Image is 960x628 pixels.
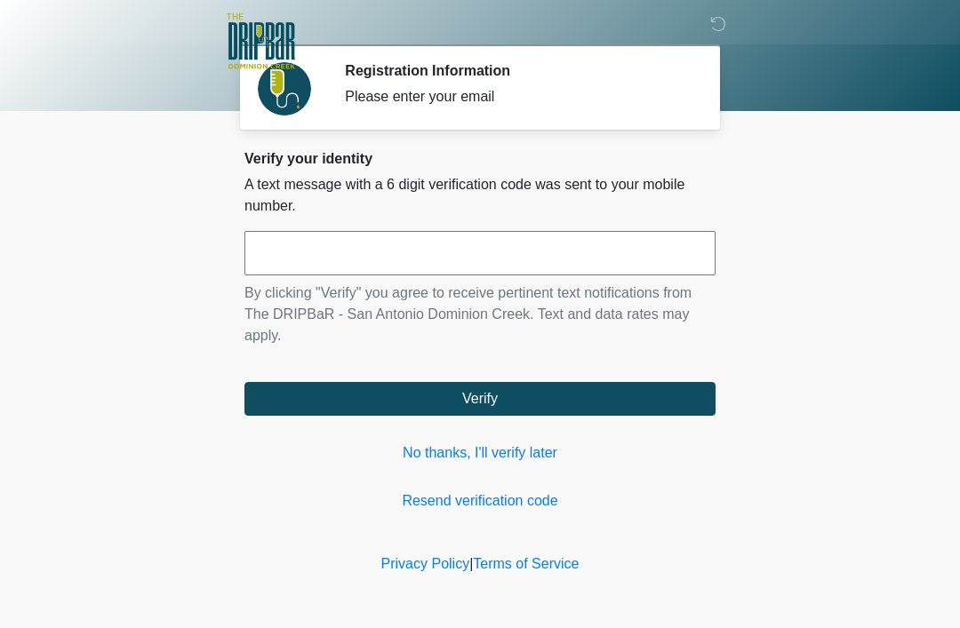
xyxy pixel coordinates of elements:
div: Please enter your email [345,86,689,107]
img: The DRIPBaR - San Antonio Dominion Creek Logo [227,13,295,72]
button: Verify [244,382,716,416]
a: Resend verification code [244,490,716,512]
a: No thanks, I'll verify later [244,442,716,464]
h2: Verify your identity [244,150,716,167]
a: Terms of Service [473,556,579,571]
a: | [469,556,473,571]
a: Privacy Policy [381,556,470,571]
p: By clicking "Verify" you agree to receive pertinent text notifications from The DRIPBaR - San Ant... [244,282,716,346]
img: Agent Avatar [258,62,311,115]
p: A text message with a 6 digit verification code was sent to your mobile number. [244,174,716,217]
